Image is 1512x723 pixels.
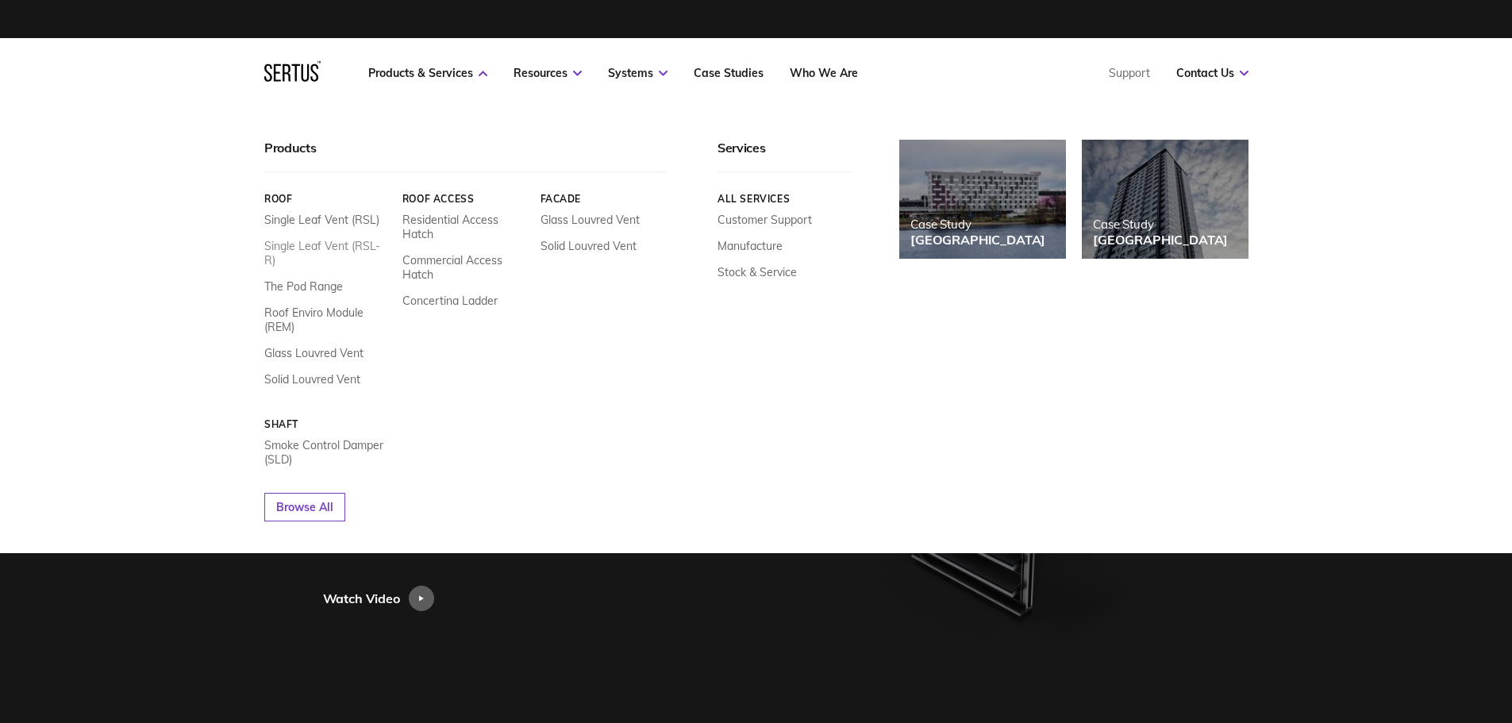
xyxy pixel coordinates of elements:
a: Support [1109,66,1150,80]
div: [GEOGRAPHIC_DATA] [910,232,1045,248]
a: Concertina Ladder [402,294,497,308]
iframe: Chat Widget [1226,539,1512,723]
a: Single Leaf Vent (RSL-R) [264,239,391,267]
a: Who We Are [790,66,858,80]
a: Resources [514,66,582,80]
a: Browse All [264,493,345,521]
a: Roof [264,193,391,205]
a: Single Leaf Vent (RSL) [264,213,379,227]
a: Case Studies [694,66,764,80]
a: Roof Enviro Module (REM) [264,306,391,334]
div: Products [264,140,666,172]
a: Stock & Service [718,265,797,279]
a: Residential Access Hatch [402,213,528,241]
a: Glass Louvred Vent [264,346,364,360]
a: Commercial Access Hatch [402,253,528,282]
a: Glass Louvred Vent [540,213,639,227]
a: All services [718,193,852,205]
a: Roof Access [402,193,528,205]
a: Manufacture [718,239,783,253]
a: Contact Us [1176,66,1248,80]
div: Case Study [1093,217,1228,232]
a: Case Study[GEOGRAPHIC_DATA] [899,140,1066,259]
a: Systems [608,66,668,80]
a: Shaft [264,418,391,430]
div: Watch Video [323,586,400,611]
a: Smoke Control Damper (SLD) [264,438,391,467]
a: Solid Louvred Vent [264,372,360,386]
div: Case Study [910,217,1045,232]
a: Solid Louvred Vent [540,239,636,253]
a: Customer Support [718,213,812,227]
a: Case Study[GEOGRAPHIC_DATA] [1082,140,1248,259]
a: Products & Services [368,66,487,80]
a: The Pod Range [264,279,343,294]
div: Services [718,140,852,172]
div: [GEOGRAPHIC_DATA] [1093,232,1228,248]
a: Facade [540,193,666,205]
